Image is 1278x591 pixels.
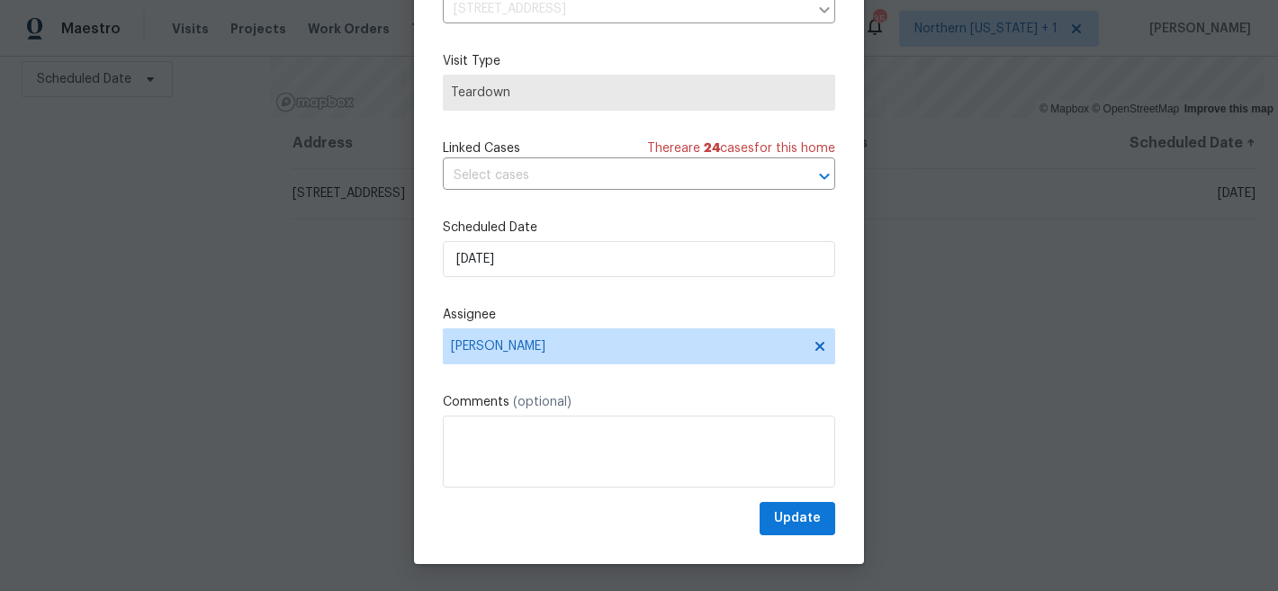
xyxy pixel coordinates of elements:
[704,142,720,155] span: 24
[451,339,804,354] span: [PERSON_NAME]
[443,162,785,190] input: Select cases
[647,139,835,157] span: There are case s for this home
[443,219,835,237] label: Scheduled Date
[443,52,835,70] label: Visit Type
[443,393,835,411] label: Comments
[774,507,821,530] span: Update
[760,502,835,535] button: Update
[443,139,520,157] span: Linked Cases
[451,84,827,102] span: Teardown
[443,306,835,324] label: Assignee
[513,396,571,408] span: (optional)
[443,241,835,277] input: M/D/YYYY
[812,164,837,189] button: Open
